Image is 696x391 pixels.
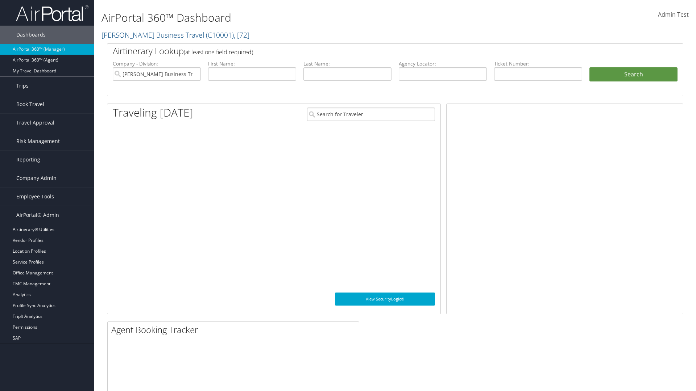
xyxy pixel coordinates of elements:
label: Last Name: [303,60,391,67]
h1: Traveling [DATE] [113,105,193,120]
h2: Agent Booking Tracker [111,324,359,336]
span: Risk Management [16,132,60,150]
h2: Airtinerary Lookup [113,45,630,57]
span: Book Travel [16,95,44,113]
span: ( C10001 ) [206,30,234,40]
label: Company - Division: [113,60,201,67]
span: Company Admin [16,169,57,187]
span: (at least one field required) [184,48,253,56]
span: AirPortal® Admin [16,206,59,224]
span: Dashboards [16,26,46,44]
button: Search [589,67,678,82]
h1: AirPortal 360™ Dashboard [101,10,493,25]
span: Trips [16,77,29,95]
span: Employee Tools [16,188,54,206]
input: Search for Traveler [307,108,435,121]
a: View SecurityLogic® [335,293,435,306]
span: Admin Test [658,10,689,18]
label: First Name: [208,60,296,67]
span: Travel Approval [16,114,54,132]
label: Agency Locator: [399,60,487,67]
span: , [ 72 ] [234,30,249,40]
label: Ticket Number: [494,60,582,67]
span: Reporting [16,151,40,169]
a: [PERSON_NAME] Business Travel [101,30,249,40]
img: airportal-logo.png [16,5,88,22]
a: Admin Test [658,4,689,26]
